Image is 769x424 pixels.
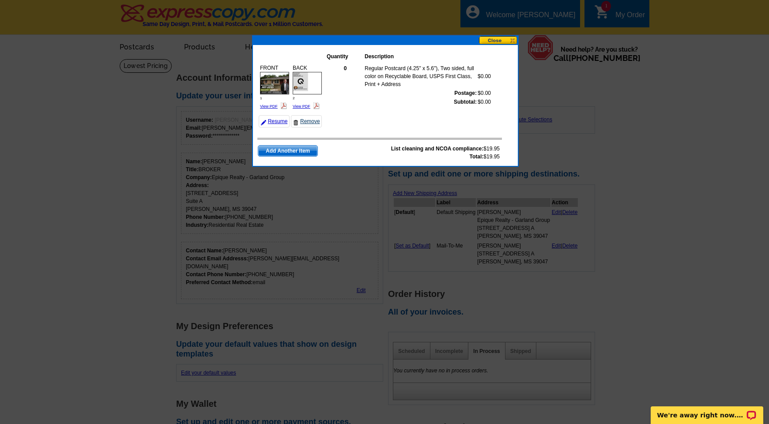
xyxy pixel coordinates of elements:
[454,90,477,96] strong: Postage:
[259,63,290,112] div: FRONT
[258,146,317,156] span: Add Another Item
[326,52,364,61] th: Quantity
[261,120,266,125] img: pencil-icon.gif
[260,72,289,94] img: small-thumb.jpg
[364,64,477,89] td: Regular Postcard (4.25" x 5.6"), Two sided, full color on Recyclable Board, USPS First Class, Pri...
[280,102,287,109] img: pdf_logo.png
[258,145,318,157] a: Add Another Item
[477,98,491,106] td: $0.00
[391,146,484,152] strong: List cleaning and NCOA compliance:
[260,104,278,109] a: View PDF
[477,64,491,89] td: $0.00
[259,115,290,128] a: Resume
[344,65,347,71] strong: 0
[291,63,323,112] div: BACK
[260,96,262,100] span: 1
[293,104,310,109] a: View PDF
[454,99,477,105] strong: Subtotal:
[293,120,298,125] img: trashcan-icon.gif
[391,145,500,161] span: $19.95 $19.95
[293,72,322,94] img: small-thumb.jpg
[477,89,491,98] td: $0.00
[470,154,484,160] strong: Total:
[645,396,769,424] iframe: LiveChat chat widget
[291,115,322,128] a: Remove
[293,96,294,100] span: 2
[364,52,477,61] th: Description
[313,102,320,109] img: pdf_logo.png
